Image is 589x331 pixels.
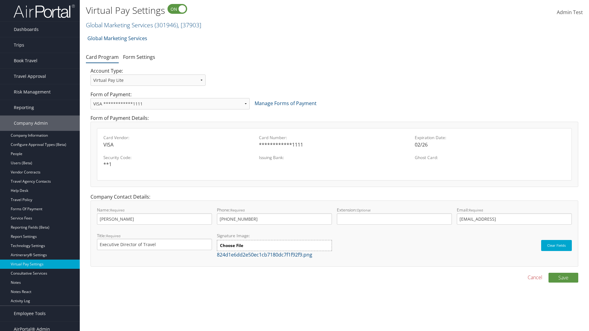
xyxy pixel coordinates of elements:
[86,193,583,272] div: Company Contact Details:
[541,240,572,251] button: Clear Fields
[13,4,75,18] img: airportal-logo.png
[255,100,317,107] a: Manage Forms of Payment
[217,251,312,258] a: 824d1e6dd2e50ec1cb7180dc7f1f92f9.png
[103,141,254,148] div: VISA
[457,213,572,225] input: Email:Required
[457,207,572,224] label: Email:
[14,116,48,131] span: Company Admin
[549,273,578,283] button: Save
[469,208,483,212] small: Required
[106,234,121,238] small: Required
[14,53,37,68] span: Book Travel
[97,239,212,250] input: Title:Required
[217,240,332,251] label: Choose File
[103,135,254,141] label: Card Vendor:
[14,22,39,37] span: Dashboards
[97,233,212,250] label: Title:
[259,135,410,141] label: Card Number:
[14,37,24,53] span: Trips
[357,208,371,212] small: Optional
[557,3,583,22] a: Admin Test
[155,21,178,29] span: ( 301946 )
[217,233,332,240] label: Signature Image:
[86,114,583,193] div: Form of Payment Details:
[14,306,46,321] span: Employee Tools
[178,21,201,29] span: , [ 37903 ]
[259,154,410,161] label: Issuing Bank:
[337,207,452,224] label: Extension:
[14,69,46,84] span: Travel Approval
[86,54,119,60] a: Card Program
[97,207,212,224] label: Name:
[97,213,212,225] input: Name:Required
[415,154,565,161] label: Ghost Card:
[86,21,201,29] a: Global Marketing Services
[337,213,452,225] input: Extension:Optional
[110,208,125,212] small: Required
[217,207,332,224] label: Phone:
[123,54,155,60] a: Form Settings
[557,9,583,16] span: Admin Test
[415,141,565,148] div: 02/26
[230,208,245,212] small: Required
[86,67,210,91] div: Account Type:
[14,84,51,100] span: Risk Management
[528,274,542,281] a: Cancel
[87,32,147,44] a: Global Marketing Services
[103,154,254,161] label: Security Code:
[86,91,583,114] div: Form of Payment:
[415,135,565,141] label: Expiration Date:
[217,213,332,225] input: Phone:Required
[86,4,417,17] h1: Virtual Pay Settings
[14,100,34,115] span: Reporting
